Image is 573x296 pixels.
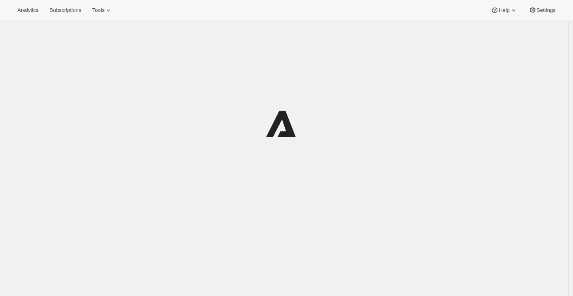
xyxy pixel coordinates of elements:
button: Settings [524,5,560,16]
span: Help [499,7,509,13]
button: Help [486,5,522,16]
span: Analytics [17,7,38,13]
button: Subscriptions [45,5,86,16]
span: Tools [92,7,104,13]
span: Settings [537,7,556,13]
button: Analytics [13,5,43,16]
button: Tools [87,5,117,16]
span: Subscriptions [49,7,81,13]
